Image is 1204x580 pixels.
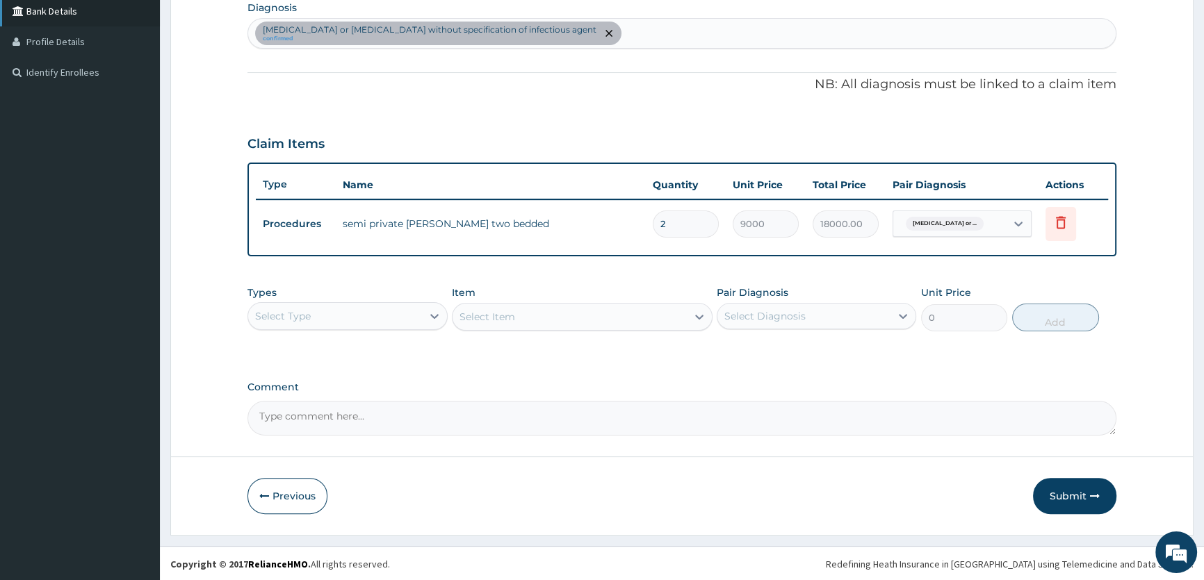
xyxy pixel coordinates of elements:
th: Unit Price [726,171,806,199]
label: Unit Price [921,285,971,299]
div: Minimize live chat window [228,7,261,40]
p: NB: All diagnosis must be linked to a claim item [247,76,1116,94]
button: Previous [247,478,327,514]
th: Actions [1039,171,1108,199]
p: [MEDICAL_DATA] or [MEDICAL_DATA] without specification of infectious agent [263,24,596,35]
th: Quantity [646,171,726,199]
span: [MEDICAL_DATA] or ... [906,217,984,231]
label: Pair Diagnosis [717,285,788,299]
strong: Copyright © 2017 . [170,558,311,570]
img: d_794563401_company_1708531726252_794563401 [26,69,56,104]
textarea: Type your message and hit 'Enter' [7,379,265,428]
td: Procedures [256,211,336,237]
span: remove selection option [603,27,615,40]
span: We're online! [81,175,192,315]
div: Chat with us now [72,78,234,96]
label: Item [452,285,475,299]
small: confirmed [263,35,596,42]
label: Comment [247,381,1116,393]
td: semi private [PERSON_NAME] two bedded [336,210,646,238]
div: Select Diagnosis [724,309,806,323]
a: RelianceHMO [248,558,308,570]
div: Redefining Heath Insurance in [GEOGRAPHIC_DATA] using Telemedicine and Data Science! [826,557,1194,571]
h3: Claim Items [247,137,325,152]
th: Type [256,172,336,197]
div: Select Type [255,309,311,323]
label: Diagnosis [247,1,297,15]
label: Types [247,287,277,299]
th: Pair Diagnosis [886,171,1039,199]
button: Submit [1033,478,1116,514]
th: Name [336,171,646,199]
th: Total Price [806,171,886,199]
button: Add [1012,304,1099,331]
